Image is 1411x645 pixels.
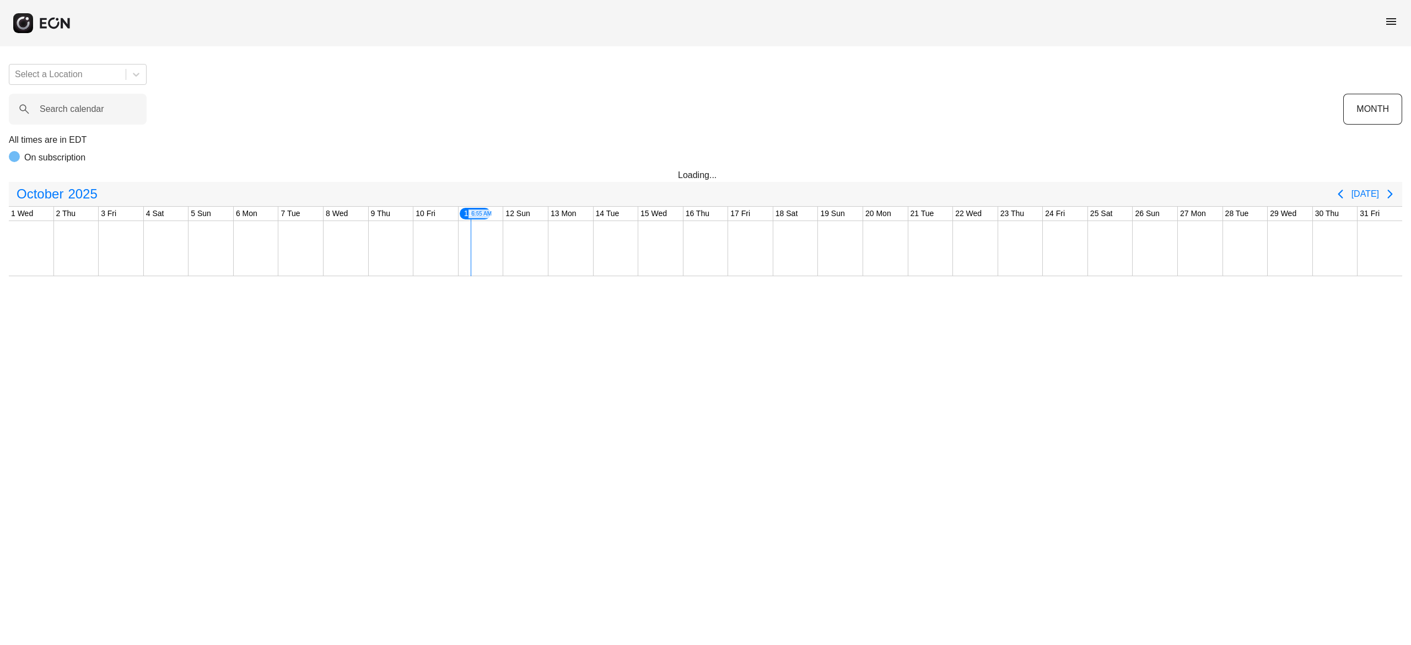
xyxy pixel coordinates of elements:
[908,207,936,221] div: 21 Tue
[1351,184,1379,204] button: [DATE]
[1379,183,1401,205] button: Next page
[503,207,532,221] div: 12 Sun
[1178,207,1208,221] div: 27 Mon
[638,207,669,221] div: 15 Wed
[14,183,66,205] span: October
[1313,207,1341,221] div: 30 Thu
[66,183,99,205] span: 2025
[369,207,393,221] div: 9 Thu
[1088,207,1114,221] div: 25 Sat
[144,207,166,221] div: 4 Sat
[40,103,104,116] label: Search calendar
[278,207,302,221] div: 7 Tue
[1358,207,1382,221] div: 31 Fri
[998,207,1026,221] div: 23 Thu
[683,207,712,221] div: 16 Thu
[189,207,213,221] div: 5 Sun
[773,207,800,221] div: 18 Sat
[99,207,119,221] div: 3 Fri
[9,133,1402,147] p: All times are in EDT
[10,183,104,205] button: October2025
[548,207,579,221] div: 13 Mon
[594,207,622,221] div: 14 Tue
[1223,207,1251,221] div: 28 Tue
[1133,207,1161,221] div: 26 Sun
[54,207,78,221] div: 2 Thu
[24,151,85,164] p: On subscription
[413,207,438,221] div: 10 Fri
[1385,15,1398,28] span: menu
[324,207,350,221] div: 8 Wed
[728,207,752,221] div: 17 Fri
[1043,207,1067,221] div: 24 Fri
[953,207,984,221] div: 22 Wed
[678,169,733,182] div: Loading...
[818,207,847,221] div: 19 Sun
[1329,183,1351,205] button: Previous page
[459,207,492,221] div: 11 Sat
[1343,94,1402,125] button: MONTH
[863,207,893,221] div: 20 Mon
[234,207,260,221] div: 6 Mon
[9,207,35,221] div: 1 Wed
[1268,207,1299,221] div: 29 Wed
